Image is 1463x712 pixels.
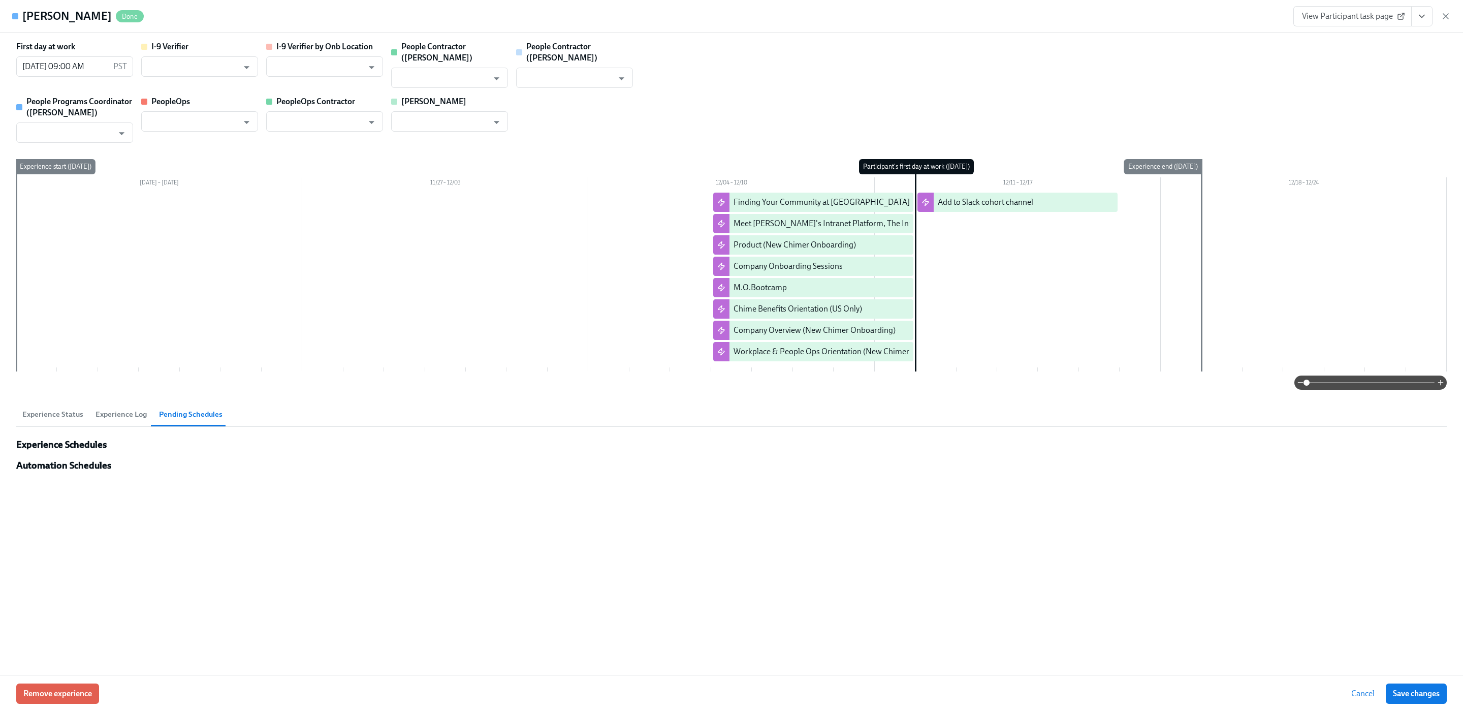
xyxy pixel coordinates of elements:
[364,114,379,130] button: Open
[734,261,843,272] div: Company Onboarding Sessions
[26,97,132,117] strong: People Programs Coordinator ([PERSON_NAME])
[1386,684,1447,704] button: Save changes
[489,71,504,86] button: Open
[16,41,75,52] label: First day at work
[526,42,597,63] strong: People Contractor ([PERSON_NAME])
[16,159,96,174] div: Experience start ([DATE])
[239,59,255,75] button: Open
[276,97,355,106] strong: PeopleOps Contractor
[16,177,302,191] div: [DATE] – [DATE]
[1161,177,1447,191] div: 12/18 – 12/24
[159,409,222,420] span: Pending Schedules
[364,59,379,75] button: Open
[734,282,787,293] div: M.O.Bootcamp
[1293,6,1412,26] a: View Participant task page
[734,325,896,336] div: Company Overview (New Chimer Onboarding)
[1124,159,1202,174] div: Experience end ([DATE])
[614,71,629,86] button: Open
[875,177,1161,191] div: 12/11 – 12/17
[401,42,472,63] strong: People Contractor ([PERSON_NAME])
[1411,6,1433,26] button: View task page
[113,61,127,72] p: PST
[239,114,255,130] button: Open
[734,346,956,357] div: Workplace & People Ops Orientation (New Chimer Onboarding)
[116,13,144,20] span: Done
[859,159,974,174] div: Participant's first day at work ([DATE])
[276,42,373,51] strong: I-9 Verifier by Onb Location
[151,42,188,51] strong: I-9 Verifier
[22,409,83,420] span: Experience Status
[16,439,1447,450] h3: Experience Schedules
[96,409,147,420] span: Experience Log
[734,303,862,315] div: Chime Benefits Orientation (US Only)
[588,177,874,191] div: 12/04 – 12/10
[734,197,1004,208] div: Finding Your Community at [GEOGRAPHIC_DATA] (New Chimer Onboarding)
[401,97,466,106] strong: [PERSON_NAME]
[489,114,504,130] button: Open
[16,684,99,704] button: Remove experience
[23,689,92,699] span: Remove experience
[1351,689,1375,699] span: Cancel
[1302,11,1403,21] span: View Participant task page
[302,177,588,191] div: 11/27 – 12/03
[734,218,1038,229] div: Meet [PERSON_NAME]'s Intranet Platform, The Interchange (New Chimer Onboarding)
[734,239,856,251] div: Product (New Chimer Onboarding)
[1344,684,1382,704] button: Cancel
[1393,689,1440,699] span: Save changes
[938,197,1033,208] div: Add to Slack cohort channel
[16,460,1447,471] h3: Automation Schedules
[114,126,130,141] button: Open
[22,9,112,24] h4: [PERSON_NAME]
[151,97,190,106] strong: PeopleOps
